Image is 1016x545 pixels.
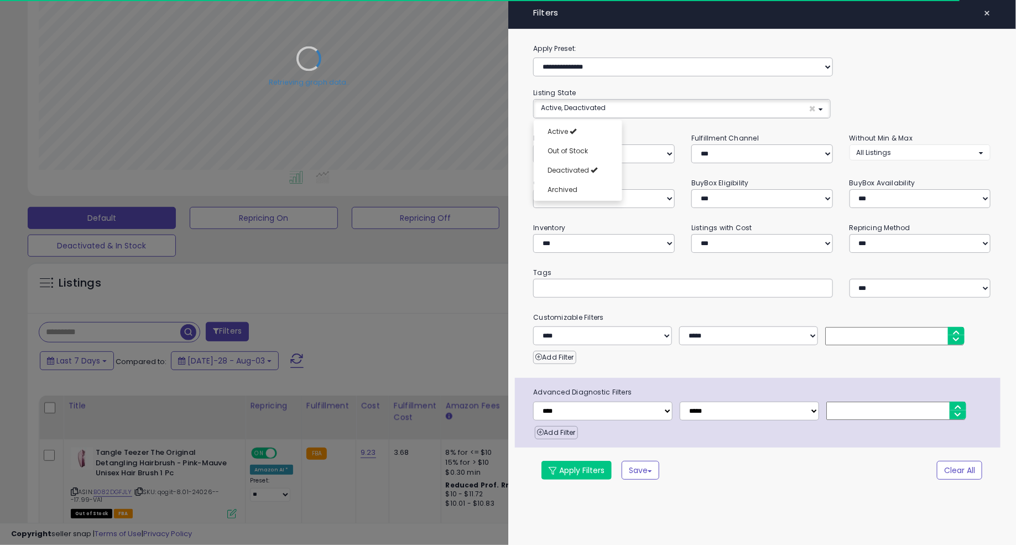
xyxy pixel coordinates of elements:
[622,461,659,480] button: Save
[533,8,991,18] h4: Filters
[979,6,995,21] button: ×
[525,267,999,279] small: Tags
[937,461,982,480] button: Clear All
[691,223,752,232] small: Listings with Cost
[269,77,350,87] div: Retrieving graph data..
[548,185,577,194] span: Archived
[809,103,816,115] span: ×
[857,148,892,157] span: All Listings
[525,312,999,324] small: Customizable Filters
[541,461,612,480] button: Apply Filters
[533,178,598,188] small: Current Listed Price
[691,178,749,188] small: BuyBox Eligibility
[535,426,577,439] button: Add Filter
[534,100,830,118] button: Active, Deactivated ×
[850,223,911,232] small: Repricing Method
[850,178,915,188] small: BuyBox Availability
[533,223,565,232] small: Inventory
[525,386,1001,398] span: Advanced Diagnostic Filters
[533,351,576,364] button: Add Filter
[850,144,991,160] button: All Listings
[525,43,999,55] label: Apply Preset:
[850,133,913,143] small: Without Min & Max
[983,6,991,21] span: ×
[691,133,759,143] small: Fulfillment Channel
